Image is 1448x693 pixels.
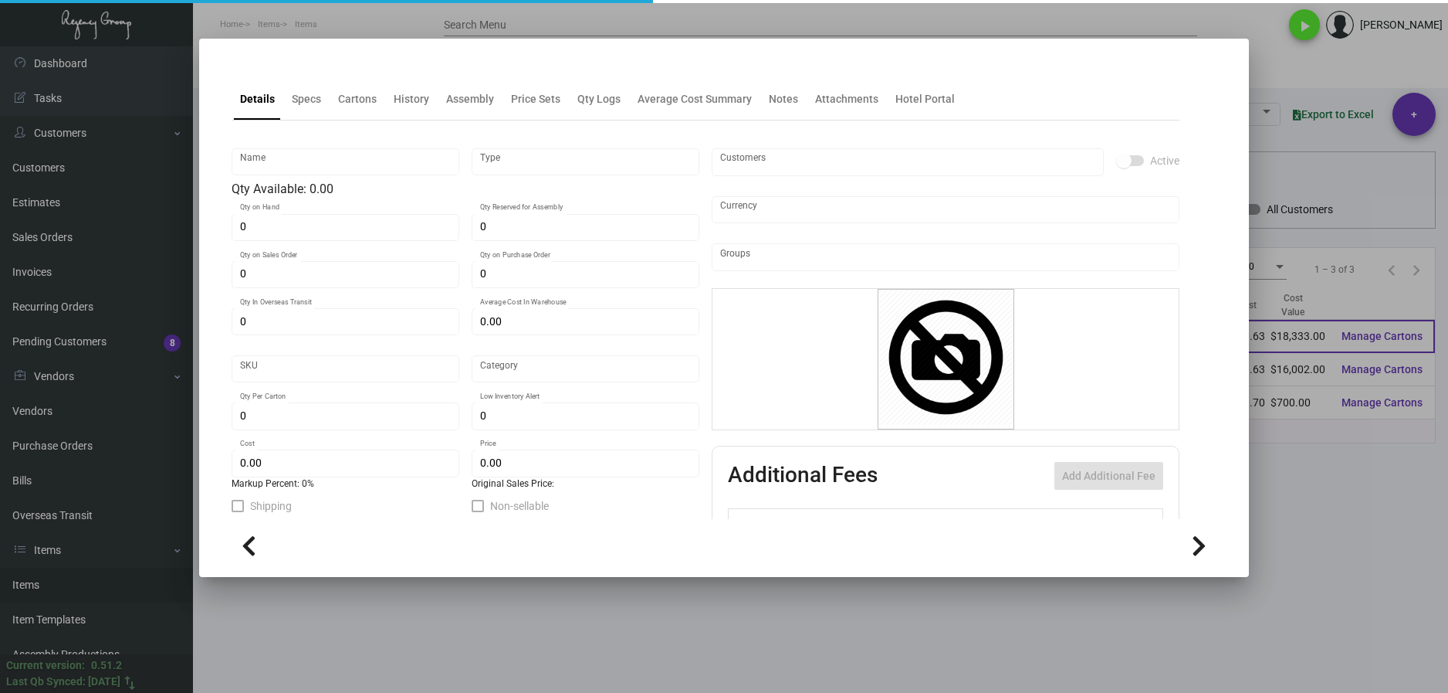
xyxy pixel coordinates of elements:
[232,180,699,199] div: Qty Available: 0.00
[1150,151,1179,170] span: Active
[720,156,1096,168] input: Add new..
[815,91,878,107] div: Attachments
[720,251,1172,263] input: Add new..
[729,509,776,536] th: Active
[1062,470,1155,482] span: Add Additional Fee
[250,497,292,515] span: Shipping
[769,91,798,107] div: Notes
[1075,509,1145,536] th: Price type
[91,657,122,674] div: 0.51.2
[446,91,494,107] div: Assembly
[511,91,560,107] div: Price Sets
[338,91,377,107] div: Cartons
[577,91,621,107] div: Qty Logs
[292,91,321,107] div: Specs
[638,91,752,107] div: Average Cost Summary
[6,674,120,690] div: Last Qb Synced: [DATE]
[240,91,275,107] div: Details
[948,509,1011,536] th: Cost
[775,509,948,536] th: Type
[895,91,955,107] div: Hotel Portal
[394,91,429,107] div: History
[1012,509,1075,536] th: Price
[1054,462,1163,490] button: Add Additional Fee
[728,462,878,490] h2: Additional Fees
[6,657,85,674] div: Current version:
[490,497,549,515] span: Non-sellable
